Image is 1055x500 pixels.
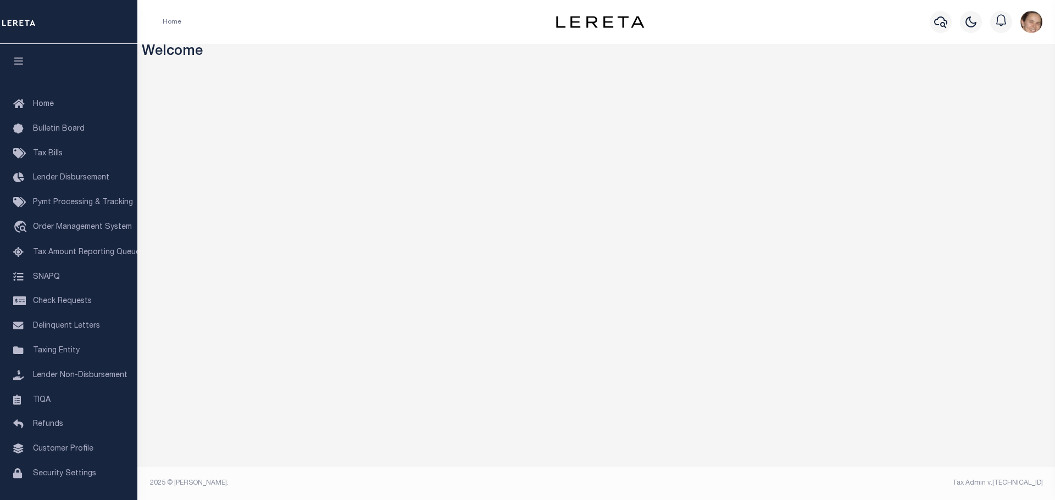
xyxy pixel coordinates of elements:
span: Pymt Processing & Tracking [33,199,133,206]
span: TIQA [33,396,51,403]
div: 2025 © [PERSON_NAME]. [142,478,597,488]
h3: Welcome [142,44,1051,61]
span: Security Settings [33,470,96,477]
span: Bulletin Board [33,125,85,133]
span: Delinquent Letters [33,322,100,330]
span: Tax Amount Reporting Queue [33,249,140,256]
span: Lender Disbursement [33,174,109,182]
div: Tax Admin v.[TECHNICAL_ID] [604,478,1043,488]
span: Customer Profile [33,445,93,453]
span: Check Requests [33,297,92,305]
img: logo-dark.svg [556,16,644,28]
span: Home [33,100,54,108]
span: Taxing Entity [33,347,80,355]
i: travel_explore [13,221,31,235]
span: Refunds [33,420,63,428]
li: Home [163,17,181,27]
span: Lender Non-Disbursement [33,372,127,379]
span: SNAPQ [33,273,60,280]
span: Tax Bills [33,150,63,158]
span: Order Management System [33,223,132,231]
